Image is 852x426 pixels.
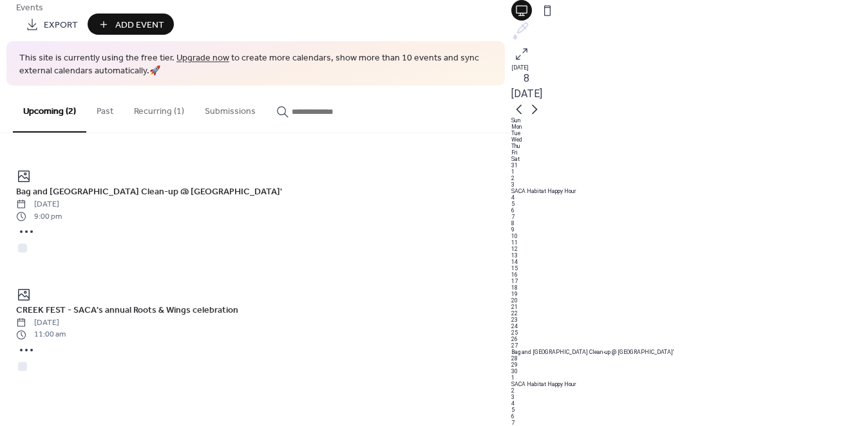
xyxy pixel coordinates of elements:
div: 21 [511,304,852,310]
div: 16 [511,272,852,278]
a: Bag and [GEOGRAPHIC_DATA] Clean-up @ [GEOGRAPHIC_DATA]' [16,188,282,194]
div: 13 [511,252,852,259]
div: 7 [511,214,852,220]
div: 19 [511,291,852,297]
div: 7 [511,420,852,426]
div: 3 [511,181,852,188]
span: 9:00 pm [16,210,495,222]
button: Submissions [194,86,266,131]
div: 30 [511,368,852,375]
span: Export [44,19,78,32]
button: Upcoming (2) [13,86,86,133]
button: 8[DATE] [507,68,547,105]
span: Bag and [GEOGRAPHIC_DATA] Clean-up @ [GEOGRAPHIC_DATA]' [16,185,282,199]
div: 6 [511,413,852,420]
div: Sat [511,156,852,162]
div: 20 [511,297,852,304]
div: 5 [511,201,852,207]
div: 4 [511,400,852,407]
div: 4 [511,194,852,201]
div: Bag and Brunch Pleasant Hill Creek Clean-up @ The Little Darlin' [511,349,852,355]
div: SACA Habitat Happy Hour [511,188,852,194]
div: 14 [511,259,852,265]
div: 15 [511,265,852,272]
div: 24 [511,323,852,329]
div: SACA Habitat Happy Hour [511,381,852,387]
div: 6 [511,207,852,214]
button: Add Event [88,14,174,35]
div: 11 [511,239,852,246]
div: 18 [511,284,852,291]
div: Fri [511,149,852,156]
div: 12 [511,246,852,252]
a: Add Event [88,26,174,32]
div: 17 [511,278,852,284]
div: 27 [511,342,852,349]
span: This site is currently using the free tier. to create more calendars, show more than 10 events an... [19,52,492,77]
div: Wed [511,136,852,143]
div: Bag and [GEOGRAPHIC_DATA] Clean-up @ [GEOGRAPHIC_DATA]' [511,349,852,355]
span: [DATE] [16,199,495,210]
div: 29 [511,362,852,368]
div: 10 [511,233,852,239]
div: 26 [511,336,852,342]
span: [DATE] [16,317,495,328]
div: 25 [511,329,852,336]
div: 28 [511,355,852,362]
span: Add Event [115,19,164,32]
div: Mon [511,124,852,130]
div: 9 [511,227,852,233]
div: 23 [511,317,852,323]
div: 22 [511,310,852,317]
div: 31 [511,162,852,169]
div: 1 [511,375,852,381]
div: 8 [511,220,852,227]
a: Export [16,14,88,35]
span: 11:00 am [16,329,495,340]
a: Upgrade now [176,50,229,67]
div: 2 [511,387,852,394]
div: [DATE] [511,64,852,71]
div: 2 [511,175,852,181]
div: 5 [511,407,852,413]
div: Sun [511,117,852,124]
div: 3 [511,394,852,400]
a: CREEK FEST - SACA's annual Roots & Wings celebration [16,306,238,313]
div: Tue [511,130,852,136]
span: CREEK FEST - SACA's annual Roots & Wings celebration [16,303,238,317]
button: Recurring (1) [124,86,194,131]
div: 1 [511,169,852,175]
div: Thu [511,143,852,149]
button: Past [86,86,124,131]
